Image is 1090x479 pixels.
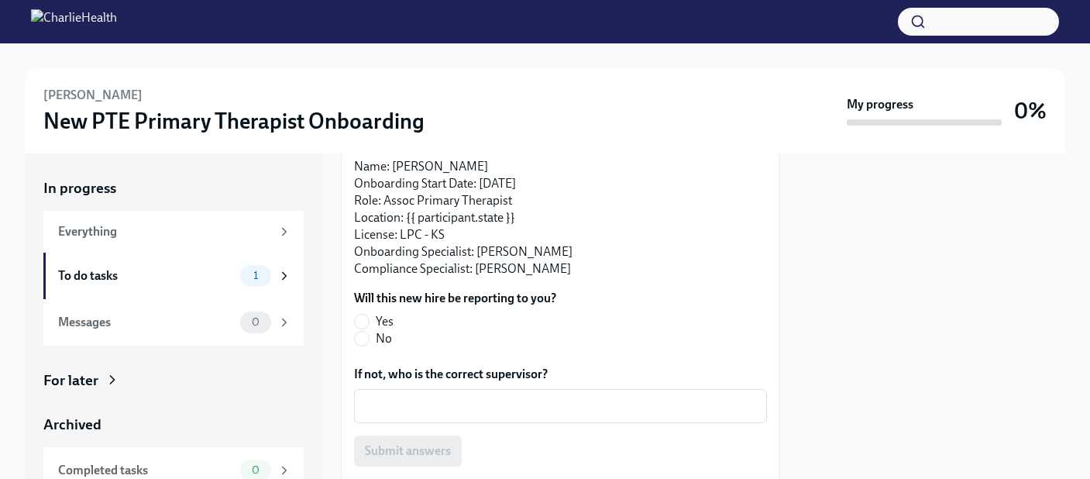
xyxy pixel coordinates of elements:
a: To do tasks1 [43,253,304,299]
strong: My progress [847,96,913,113]
span: 0 [242,464,269,476]
span: 1 [244,270,267,281]
div: To do tasks [58,267,234,284]
span: 0 [242,316,269,328]
h3: New PTE Primary Therapist Onboarding [43,107,425,135]
p: Name: [PERSON_NAME] Onboarding Start Date: [DATE] Role: Assoc Primary Therapist Location: {{ part... [354,158,767,277]
a: Archived [43,415,304,435]
img: CharlieHealth [31,9,117,34]
label: If not, who is the correct supervisor? [354,366,767,383]
span: No [376,330,392,347]
a: Messages0 [43,299,304,346]
div: Messages [58,314,234,331]
div: Completed tasks [58,462,234,479]
label: Will this new hire be reporting to you? [354,290,556,307]
a: Everything [43,211,304,253]
div: Everything [58,223,271,240]
h6: [PERSON_NAME] [43,87,143,104]
a: For later [43,370,304,391]
h3: 0% [1014,97,1047,125]
span: Yes [376,313,394,330]
a: In progress [43,178,304,198]
div: For later [43,370,98,391]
